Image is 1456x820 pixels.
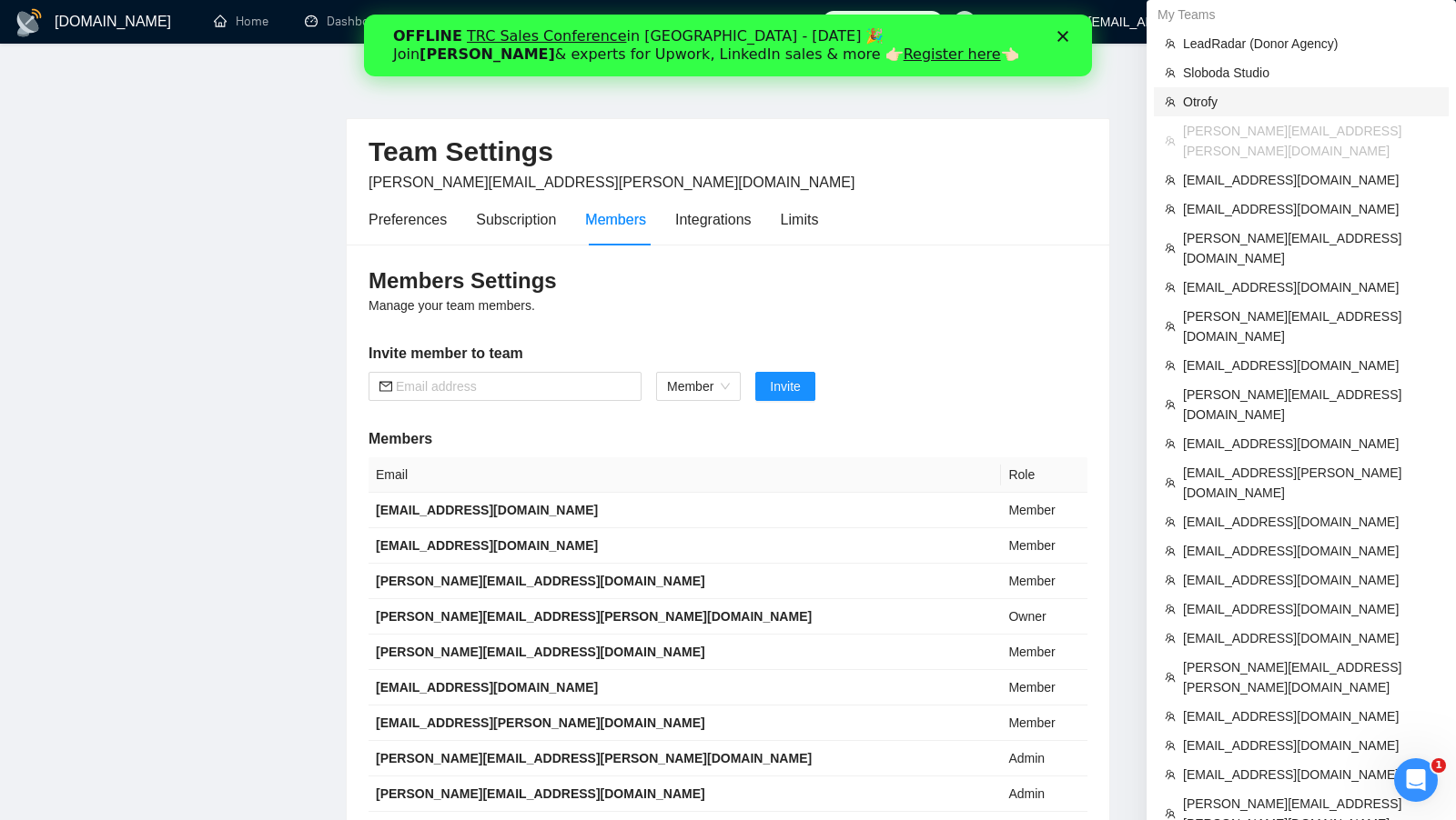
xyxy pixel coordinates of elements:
td: Member [1001,528,1087,564]
span: team [1165,808,1176,819]
b: [EMAIL_ADDRESS][DOMAIN_NAME] [376,503,598,517]
span: team [1165,175,1176,185]
div: Members [585,208,646,231]
a: homeHome [214,14,268,29]
iframe: Intercom live chat [1394,758,1438,802]
b: [PERSON_NAME][EMAIL_ADDRESS][DOMAIN_NAME] [376,574,705,588]
b: [PERSON_NAME][EMAIL_ADDRESS][DOMAIN_NAME] [376,645,705,659]
span: [PERSON_NAME][EMAIL_ADDRESS][DOMAIN_NAME] [1183,385,1438,425]
span: [EMAIL_ADDRESS][DOMAIN_NAME] [1183,541,1438,561]
span: [EMAIL_ADDRESS][DOMAIN_NAME] [1183,277,1438,297]
b: [PERSON_NAME][EMAIL_ADDRESS][PERSON_NAME][DOMAIN_NAME] [376,751,812,765]
span: Invite [770,376,800,396]
div: Limits [781,208,819,231]
span: [EMAIL_ADDRESS][DOMAIN_NAME] [1183,765,1438,785]
td: Admin [1001,741,1087,776]
th: Email [369,457,1001,493]
span: [EMAIL_ADDRESS][DOMAIN_NAME] [1183,434,1438,454]
span: team [1165,575,1176,585]
span: Otrofy [1183,92,1438,112]
span: team [1165,282,1176,293]
span: Sloboda Studio [1183,63,1438,83]
span: team [1165,711,1176,722]
span: team [1165,399,1176,410]
span: Connects: [850,12,905,32]
button: Invite [755,372,814,401]
span: team [1165,243,1176,254]
span: team [1165,516,1176,527]
td: Member [1001,493,1087,528]
span: [EMAIL_ADDRESS][DOMAIN_NAME] [1183,570,1438,590]
span: [EMAIL_ADDRESS][DOMAIN_NAME] [1183,599,1438,619]
span: [EMAIL_ADDRESS][DOMAIN_NAME] [1183,735,1438,755]
span: mail [379,380,392,393]
span: team [1165,67,1176,78]
td: Member [1001,635,1087,670]
img: logo [15,8,44,37]
span: team [1165,769,1176,780]
div: Preferences [369,208,447,231]
span: Manage your team members. [369,298,535,313]
span: team [1165,633,1176,644]
a: dashboardDashboard [305,14,388,29]
a: Register here [540,31,637,48]
b: [EMAIL_ADDRESS][PERSON_NAME][DOMAIN_NAME] [376,715,705,730]
span: team [1165,672,1176,683]
td: Owner [1001,599,1087,635]
th: Role [1001,457,1087,493]
b: [EMAIL_ADDRESS][DOMAIN_NAME] [376,680,598,695]
span: Member [667,373,730,400]
span: team [1165,360,1176,371]
span: team [1165,740,1176,751]
span: [PERSON_NAME][EMAIL_ADDRESS][DOMAIN_NAME] [1183,306,1438,346]
iframe: Intercom live chat банер [364,15,1092,76]
td: Admin [1001,776,1087,812]
span: [PERSON_NAME][EMAIL_ADDRESS][DOMAIN_NAME] [1183,228,1438,268]
input: Email address [396,376,631,396]
div: Subscription [476,208,556,231]
b: [PERSON_NAME][EMAIL_ADDRESS][PERSON_NAME][DOMAIN_NAME] [376,609,812,624]
span: team [1165,135,1176,146]
span: 1088 [908,12,935,32]
h3: Members Settings [369,266,1087,295]
td: Member [1001,670,1087,705]
span: team [1165,477,1176,488]
div: Закрити [693,16,712,27]
span: team [1165,96,1176,107]
span: team [1165,438,1176,449]
td: Member [1001,705,1087,741]
span: team [1165,321,1176,332]
span: 1 [1431,758,1446,773]
td: Member [1001,564,1087,599]
h2: Team Settings [369,134,1087,171]
b: [EMAIL_ADDRESS][DOMAIN_NAME] [376,538,598,553]
span: [EMAIL_ADDRESS][DOMAIN_NAME] [1183,199,1438,219]
span: [EMAIL_ADDRESS][DOMAIN_NAME] [1183,706,1438,726]
h5: Members [369,428,1087,450]
span: team [1165,604,1176,615]
div: Integrations [675,208,752,231]
span: [EMAIL_ADDRESS][DOMAIN_NAME] [1183,512,1438,532]
span: [EMAIL_ADDRESS][DOMAIN_NAME] [1183,628,1438,648]
span: [PERSON_NAME][EMAIL_ADDRESS][PERSON_NAME][DOMAIN_NAME] [1183,657,1438,697]
span: team [1165,204,1176,215]
span: team [1165,545,1176,556]
span: team [1165,38,1176,49]
span: [EMAIL_ADDRESS][PERSON_NAME][DOMAIN_NAME] [1183,463,1438,503]
span: [EMAIL_ADDRESS][DOMAIN_NAME] [1183,170,1438,190]
span: [PERSON_NAME][EMAIL_ADDRESS][PERSON_NAME][DOMAIN_NAME] [1183,121,1438,161]
b: [PERSON_NAME][EMAIL_ADDRESS][DOMAIN_NAME] [376,786,705,801]
span: [EMAIL_ADDRESS][DOMAIN_NAME] [1183,355,1438,375]
h5: Invite member to team [369,343,1087,365]
span: [PERSON_NAME][EMAIL_ADDRESS][PERSON_NAME][DOMAIN_NAME] [369,175,854,190]
a: searchScanner [424,14,491,29]
span: LeadRadar (Donor Agency) [1183,34,1438,54]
